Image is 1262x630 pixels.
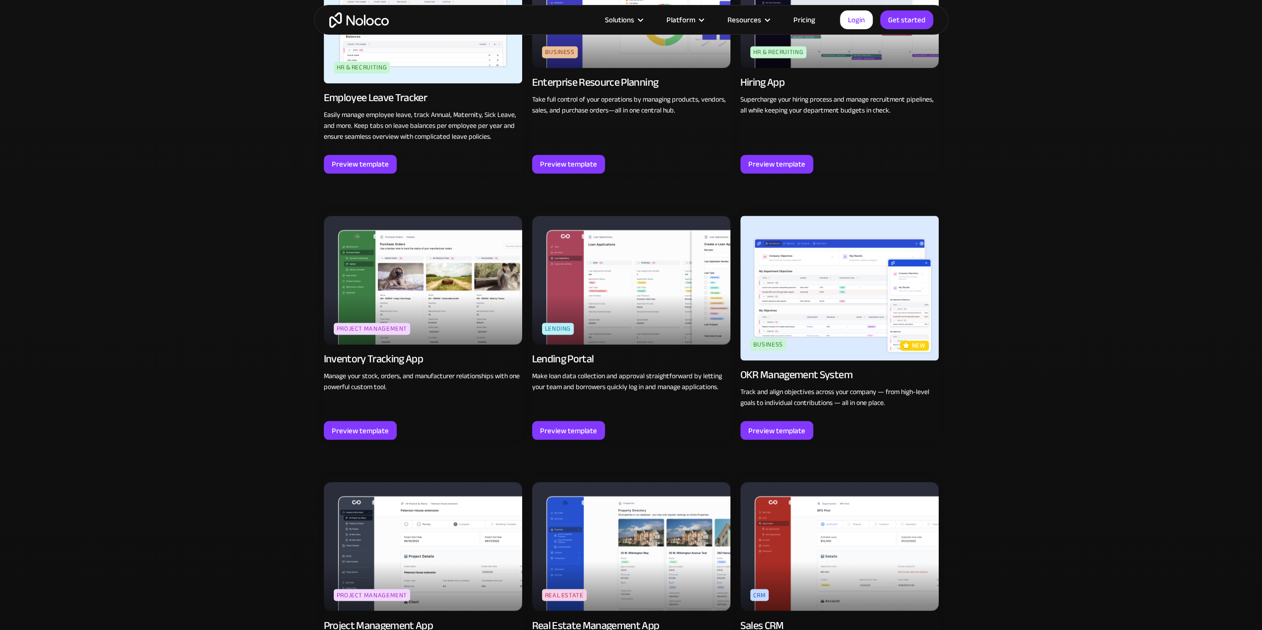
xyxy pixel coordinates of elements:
div: Preview template [748,158,805,171]
div: Preview template [332,158,389,171]
a: Pricing [781,13,828,26]
div: Resources [727,13,761,26]
div: Employee Leave Tracker [324,91,427,105]
div: OKR Management System [740,368,852,382]
a: BusinessnewOKR Management SystemTrack and align objectives across your company — from high-level ... [740,211,939,439]
a: Project ManagementInventory Tracking AppManage your stock, orders, and manufacturer relationships... [324,211,522,439]
div: Preview template [540,158,597,171]
a: LendingLending PortalMake loan data collection and approval straightforward by letting your team ... [532,211,730,439]
div: Preview template [540,424,597,437]
div: Lending [542,323,574,335]
p: Make loan data collection and approval straightforward by letting your team and borrowers quickly... [532,371,730,393]
div: Inventory Tracking App [324,352,423,366]
div: Real Estate [542,589,587,601]
a: home [329,12,389,28]
div: Resources [715,13,781,26]
p: Easily manage employee leave, track Annual, Maternity, Sick Leave, and more. Keep tabs on leave b... [324,110,522,142]
a: Login [840,10,873,29]
div: Business [542,46,578,58]
div: CRM [750,589,769,601]
p: Manage your stock, orders, and manufacturer relationships with one powerful custom tool. [324,371,522,393]
div: Preview template [748,424,805,437]
div: Hiring App [740,75,784,89]
p: Supercharge your hiring process and manage recruitment pipelines, all while keeping your departme... [740,94,939,116]
div: Lending Portal [532,352,594,366]
p: Take full control of your operations by managing products, vendors, sales, and purchase orders—al... [532,94,730,116]
div: Preview template [332,424,389,437]
div: Platform [654,13,715,26]
div: Business [750,339,786,350]
div: HR & Recruiting [334,61,390,73]
div: Platform [666,13,695,26]
div: Project Management [334,589,411,601]
div: Solutions [605,13,634,26]
div: Enterprise Resource Planning [532,75,659,89]
a: Get started [880,10,933,29]
p: new [912,341,926,350]
div: HR & Recruiting [750,46,807,58]
div: Project Management [334,323,411,335]
div: Solutions [593,13,654,26]
p: Track and align objectives across your company — from high-level goals to individual contribution... [740,387,939,408]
